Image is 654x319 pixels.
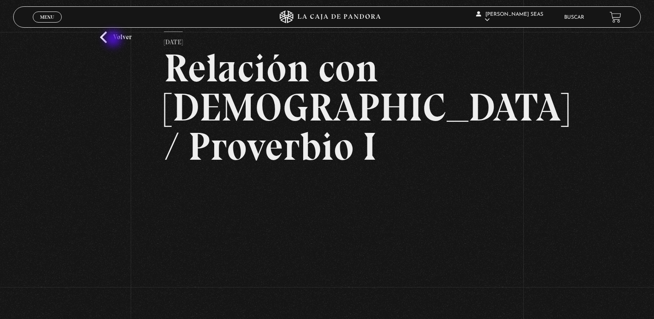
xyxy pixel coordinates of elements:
[40,14,54,20] span: Menu
[564,15,584,20] a: Buscar
[610,11,621,23] a: View your shopping cart
[100,32,132,43] a: Volver
[164,49,490,166] h2: Relación con [DEMOGRAPHIC_DATA] / Proverbio I
[37,22,57,28] span: Cerrar
[476,12,543,23] span: [PERSON_NAME] Seas
[164,32,183,49] p: [DATE]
